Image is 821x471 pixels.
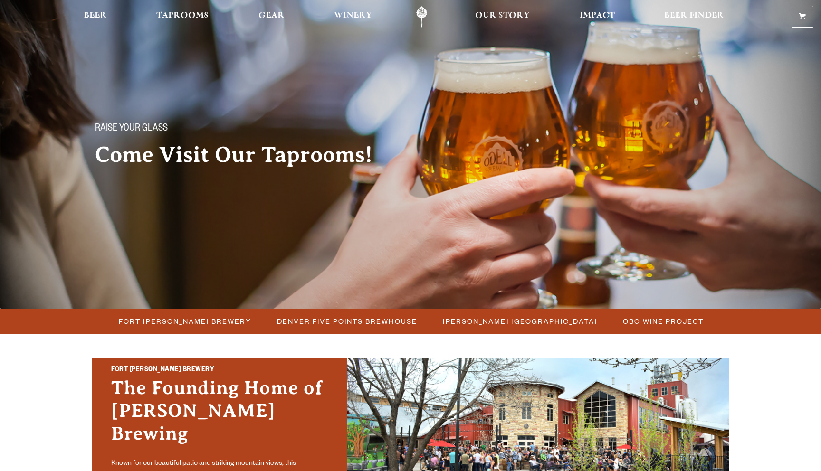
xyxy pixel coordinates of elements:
[469,6,536,28] a: Our Story
[328,6,378,28] a: Winery
[617,314,708,328] a: OBC Wine Project
[404,6,439,28] a: Odell Home
[437,314,602,328] a: [PERSON_NAME] [GEOGRAPHIC_DATA]
[156,12,209,19] span: Taprooms
[113,314,256,328] a: Fort [PERSON_NAME] Brewery
[95,143,391,167] h2: Come Visit Our Taprooms!
[475,12,530,19] span: Our Story
[150,6,215,28] a: Taprooms
[271,314,422,328] a: Denver Five Points Brewhouse
[573,6,621,28] a: Impact
[623,314,704,328] span: OBC Wine Project
[77,6,113,28] a: Beer
[443,314,597,328] span: [PERSON_NAME] [GEOGRAPHIC_DATA]
[277,314,417,328] span: Denver Five Points Brewhouse
[119,314,251,328] span: Fort [PERSON_NAME] Brewery
[334,12,372,19] span: Winery
[658,6,730,28] a: Beer Finder
[664,12,724,19] span: Beer Finder
[84,12,107,19] span: Beer
[111,377,328,454] h3: The Founding Home of [PERSON_NAME] Brewing
[111,364,328,377] h2: Fort [PERSON_NAME] Brewery
[252,6,291,28] a: Gear
[258,12,285,19] span: Gear
[95,123,168,135] span: Raise your glass
[580,12,615,19] span: Impact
